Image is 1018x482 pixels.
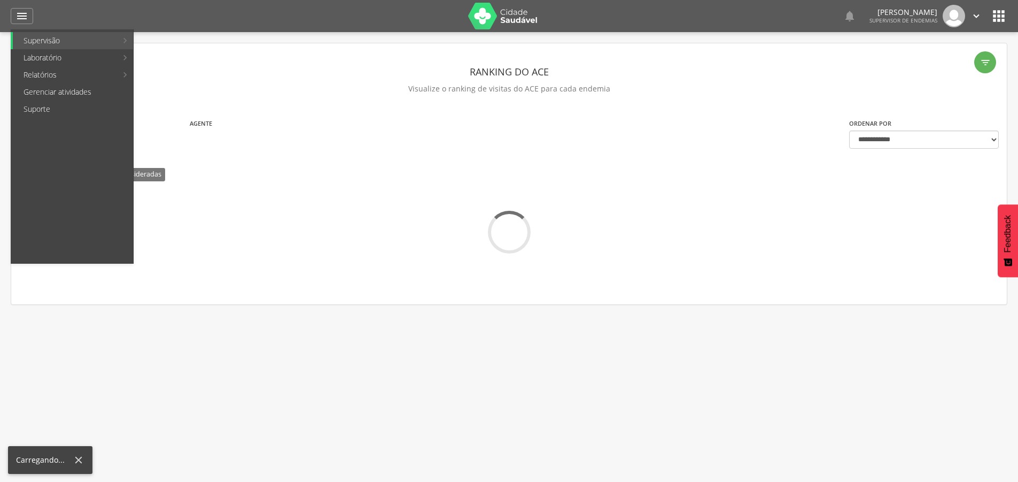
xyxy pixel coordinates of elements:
[19,62,999,81] header: Ranking do ACE
[15,10,28,22] i: 
[869,17,937,24] span: Supervisor de Endemias
[13,83,133,101] a: Gerenciar atividades
[849,119,891,128] label: Ordenar por
[980,57,991,68] i: 
[974,51,996,73] div: Filtro
[190,119,212,128] label: Agente
[13,49,117,66] a: Laboratório
[998,204,1018,277] button: Feedback - Mostrar pesquisa
[19,81,999,96] p: Visualize o ranking de visitas do ACE para cada endemia
[16,455,73,465] div: Carregando...
[13,32,117,49] a: Supervisão
[869,9,937,16] p: [PERSON_NAME]
[970,5,982,27] a: 
[843,5,856,27] a: 
[13,66,117,83] a: Relatórios
[970,10,982,22] i: 
[11,8,33,24] a: 
[13,101,133,118] a: Suporte
[1003,215,1013,253] span: Feedback
[990,7,1007,25] i: 
[843,10,856,22] i: 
